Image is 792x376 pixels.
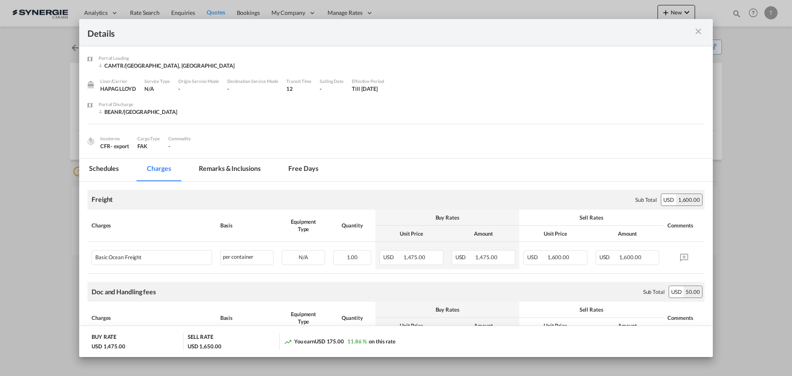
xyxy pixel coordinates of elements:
th: Unit Price [519,318,592,334]
div: Basis [220,222,274,229]
div: Sailing Date [320,78,344,85]
div: USD 1,475.00 [92,343,125,350]
div: Port of Discharge [99,101,177,108]
div: Incoterms [100,135,129,142]
div: Doc and Handling fees [92,287,156,296]
div: Freight [92,195,113,204]
div: FAK [137,142,160,150]
div: Quantity [333,222,371,229]
div: Service Type [144,78,170,85]
md-tab-item: Schedules [79,158,129,181]
div: - [227,85,278,92]
md-dialog: Port of Loading ... [79,19,713,357]
div: USD 1,650.00 [188,343,222,350]
span: 1,600.00 [619,254,641,260]
span: 1,475.00 [403,254,425,260]
md-pagination-wrapper: Use the left and right arrow keys to navigate between tabs [79,158,337,181]
div: Liner/Carrier [100,78,136,85]
div: Quantity [333,314,371,322]
div: Sell Rates [523,306,659,313]
div: Basic Ocean Freight [95,251,180,260]
div: Equipment Type [282,218,325,233]
div: 1,600.00 [676,194,702,206]
div: BEANR/Antwerp [99,108,177,116]
div: Basis [220,314,274,322]
th: Comments [663,302,705,334]
md-tab-item: Remarks & Inclusions [189,158,270,181]
div: HAPAG LLOYD [100,85,136,92]
th: Amount [592,226,664,242]
div: Details [87,27,643,38]
div: USD [661,194,676,206]
span: - [168,143,170,149]
th: Unit Price [519,226,592,242]
div: - export [111,142,129,150]
span: USD [383,254,402,260]
div: Port of Loading [99,54,235,62]
div: Buy Rates [379,214,515,221]
md-tab-item: Charges [137,158,181,181]
div: Cargo Type [137,135,160,142]
img: cargo.png [86,137,95,146]
span: USD [455,254,474,260]
div: - [178,85,219,92]
div: Sell Rates [523,214,659,221]
div: per container [220,250,274,265]
span: 11.86 % [347,338,367,345]
div: Equipment Type [282,310,325,325]
div: Buy Rates [379,306,515,313]
div: Charges [92,222,212,229]
th: Unit Price [375,318,448,334]
div: Destination Service Mode [227,78,278,85]
md-icon: icon-close m-3 fg-AAA8AD cursor [693,26,703,36]
div: Commodity [168,135,191,142]
div: Sub Total [635,196,657,203]
div: SELL RATE [188,333,213,343]
div: You earn on this rate [284,338,396,346]
div: Origin Service Mode [178,78,219,85]
div: Sub Total [643,288,665,296]
span: USD [599,254,618,260]
div: Transit Time [286,78,311,85]
div: Charges [92,314,212,322]
span: N/A [144,85,154,92]
th: Amount [448,318,520,334]
span: 1,600.00 [547,254,569,260]
md-icon: icon-trending-up [284,338,292,346]
div: CAMTR/Montreal, QC [99,62,235,69]
div: Till 6 Aug 2025 [352,85,378,92]
th: Comments [663,210,705,242]
div: Effective Period [352,78,384,85]
div: 50.00 [684,286,702,298]
div: USD [669,286,684,298]
div: - [320,85,344,92]
div: CFR [100,142,129,150]
md-tab-item: Free days [278,158,328,181]
th: Amount [592,318,664,334]
th: Amount [448,226,520,242]
span: 1,475.00 [475,254,497,260]
span: N/A [299,254,308,260]
span: USD [527,254,546,260]
div: BUY RATE [92,333,116,343]
span: USD 175.00 [315,338,344,345]
div: 12 [286,85,311,92]
span: 1.00 [347,254,358,260]
th: Unit Price [375,226,448,242]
